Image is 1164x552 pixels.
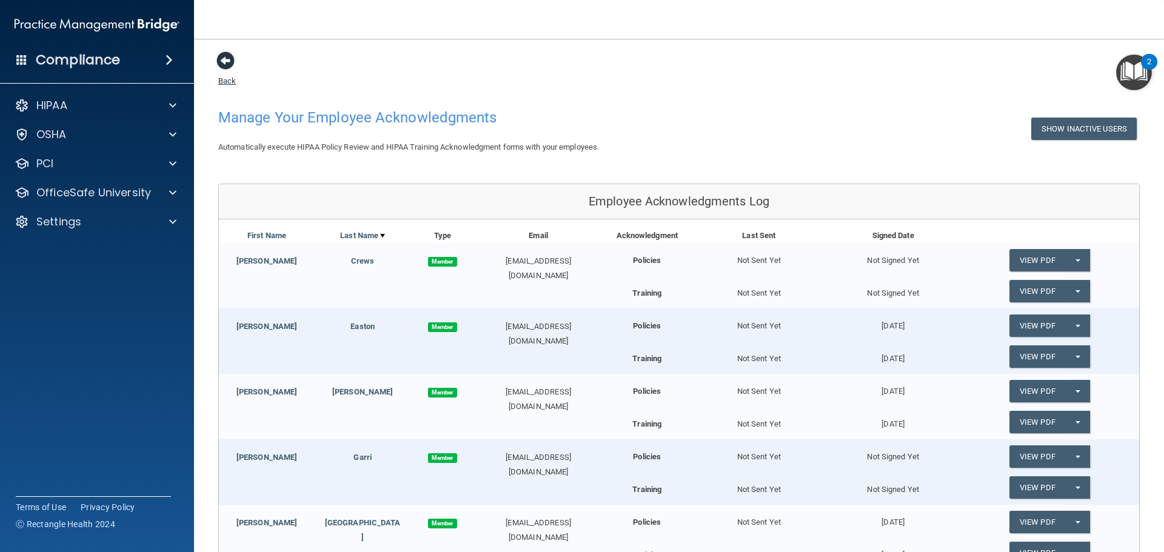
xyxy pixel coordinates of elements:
a: Terms of Use [16,501,66,513]
div: [DATE] [826,308,960,333]
div: Not Signed Yet [826,439,960,464]
a: [PERSON_NAME] [236,453,297,462]
span: Member [428,453,457,463]
div: Not Sent Yet [692,476,826,497]
p: OfficeSafe University [36,185,151,200]
span: Member [428,519,457,528]
b: Policies [633,517,661,527]
div: [DATE] [826,374,960,399]
div: Not Sent Yet [692,345,826,366]
b: Policies [633,321,661,330]
b: Training [632,288,661,298]
span: Member [428,257,457,267]
div: Signed Date [826,228,960,243]
div: Employee Acknowledgments Log [219,184,1139,219]
div: Not Sent Yet [692,411,826,431]
a: Privacy Policy [81,501,135,513]
div: Not Sent Yet [692,280,826,301]
a: Last Name [340,228,385,243]
h4: Manage Your Employee Acknowledgments [218,110,748,125]
div: Email [475,228,603,243]
a: View PDF [1009,411,1065,433]
a: [PERSON_NAME] [332,387,393,396]
b: Training [632,485,661,494]
div: [EMAIL_ADDRESS][DOMAIN_NAME] [475,516,603,545]
a: [PERSON_NAME] [236,322,297,331]
a: [PERSON_NAME] [236,387,297,396]
div: [DATE] [826,505,960,530]
div: Not Signed Yet [826,476,960,497]
button: Open Resource Center, 2 new notifications [1116,55,1152,90]
span: Ⓒ Rectangle Health 2024 [16,518,115,530]
div: [EMAIL_ADDRESS][DOMAIN_NAME] [475,450,603,479]
a: View PDF [1009,511,1065,533]
b: Training [632,419,661,428]
p: OSHA [36,127,67,142]
div: Not Signed Yet [826,280,960,301]
div: Not Sent Yet [692,505,826,530]
a: View PDF [1009,345,1065,368]
div: [EMAIL_ADDRESS][DOMAIN_NAME] [475,319,603,348]
a: OSHA [15,127,176,142]
div: Not Sent Yet [692,374,826,399]
a: HIPAA [15,98,176,113]
a: View PDF [1009,476,1065,499]
div: Acknowledgment [603,228,692,243]
span: Member [428,388,457,397]
div: Not Sent Yet [692,243,826,268]
a: Settings [15,214,176,229]
b: Training [632,354,661,363]
a: [PERSON_NAME] [236,256,297,265]
span: Member [428,322,457,332]
a: View PDF [1009,314,1065,337]
b: Policies [633,387,661,396]
p: HIPAA [36,98,67,113]
a: View PDF [1009,280,1065,302]
a: Easton [350,322,375,331]
div: [EMAIL_ADDRESS][DOMAIN_NAME] [475,254,603,283]
a: Back [218,62,236,85]
b: Policies [633,256,661,265]
div: Not Sent Yet [692,439,826,464]
a: Crews [351,256,375,265]
a: OfficeSafe University [15,185,176,200]
button: Show Inactive Users [1031,118,1137,140]
div: Type [410,228,474,243]
h4: Compliance [36,52,120,68]
p: PCI [36,156,53,171]
div: [DATE] [826,411,960,431]
div: Not Sent Yet [692,308,826,333]
div: [EMAIL_ADDRESS][DOMAIN_NAME] [475,385,603,414]
span: Automatically execute HIPAA Policy Review and HIPAA Training Acknowledgment forms with your emplo... [218,142,599,151]
a: View PDF [1009,445,1065,468]
a: View PDF [1009,380,1065,402]
a: View PDF [1009,249,1065,271]
img: PMB logo [15,13,179,37]
a: [PERSON_NAME] [236,518,297,527]
b: Policies [633,452,661,461]
a: [GEOGRAPHIC_DATA] [325,518,401,542]
a: Garri [353,453,372,462]
a: First Name [247,228,286,243]
a: PCI [15,156,176,171]
div: 2 [1147,62,1151,78]
p: Settings [36,214,81,229]
div: Last Sent [692,228,826,243]
div: [DATE] [826,345,960,366]
div: Not Signed Yet [826,243,960,268]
